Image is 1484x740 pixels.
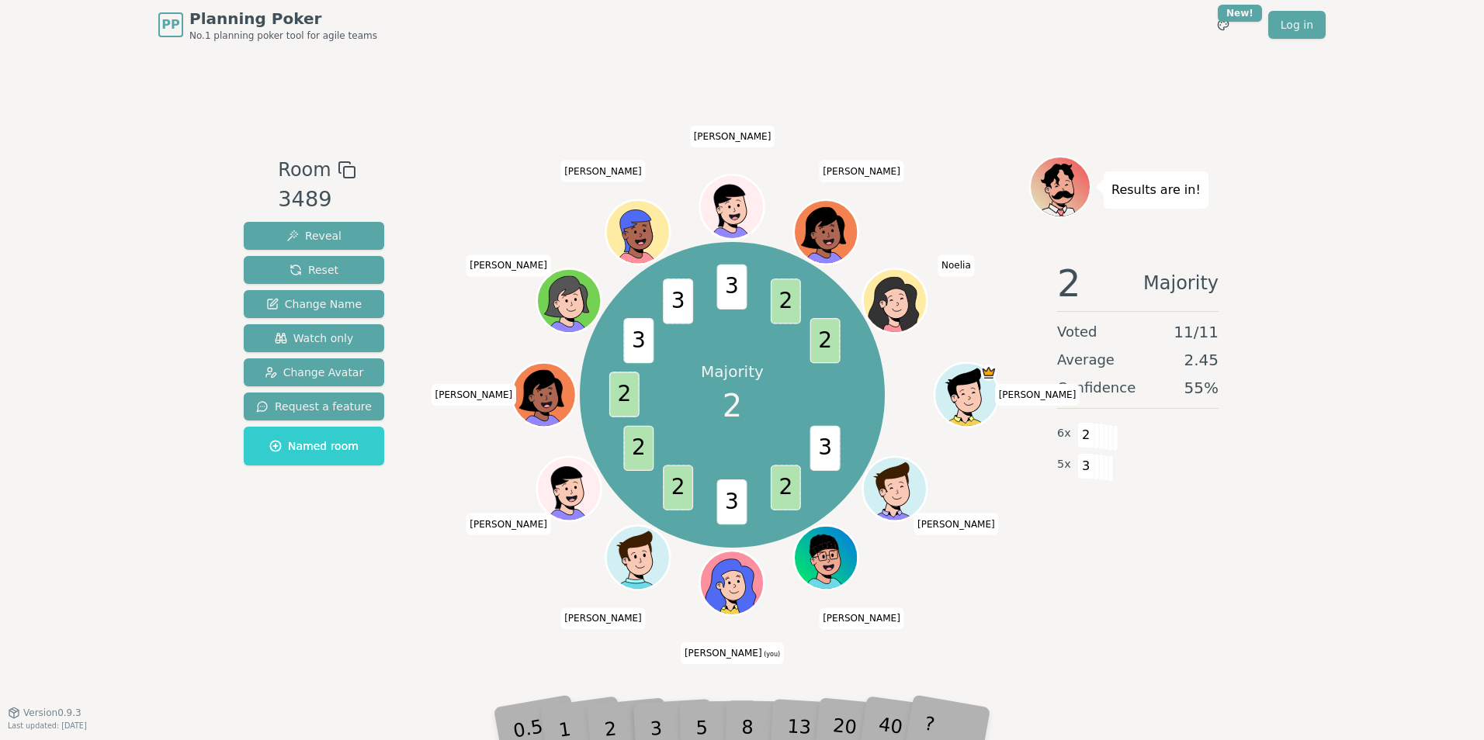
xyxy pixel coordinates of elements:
[1057,321,1097,343] span: Voted
[1057,377,1136,399] span: Confidence
[244,256,384,284] button: Reset
[189,29,377,42] span: No.1 planning poker tool for agile teams
[560,161,646,182] span: Click to change your name
[624,318,654,363] span: 3
[1057,349,1115,371] span: Average
[1268,11,1326,39] a: Log in
[1184,349,1219,371] span: 2.45
[1057,425,1071,442] span: 6 x
[1143,265,1219,302] span: Majority
[819,607,904,629] span: Click to change your name
[609,372,640,417] span: 2
[762,651,781,658] span: (you)
[286,228,342,244] span: Reveal
[244,222,384,250] button: Reveal
[8,721,87,730] span: Last updated: [DATE]
[690,126,775,147] span: Click to change your name
[1174,321,1219,343] span: 11 / 11
[1077,422,1095,448] span: 2
[914,513,999,534] span: Click to change your name
[466,513,551,534] span: Click to change your name
[244,324,384,352] button: Watch only
[256,399,372,414] span: Request a feature
[1057,456,1071,473] span: 5 x
[717,479,747,524] span: 3
[664,465,694,510] span: 2
[702,552,763,613] button: Click to change your avatar
[269,438,359,454] span: Named room
[664,279,694,324] span: 3
[624,426,654,471] span: 2
[161,16,179,34] span: PP
[278,184,355,216] div: 3489
[466,254,551,276] span: Click to change your name
[1209,11,1237,39] button: New!
[432,384,517,406] span: Click to change your name
[244,392,384,420] button: Request a feature
[995,384,1080,406] span: Click to change your name
[1184,377,1219,399] span: 55 %
[275,330,354,346] span: Watch only
[560,607,646,629] span: Click to change your name
[8,707,81,719] button: Version0.9.3
[810,318,841,363] span: 2
[23,707,81,719] span: Version 0.9.3
[278,156,331,184] span: Room
[244,427,384,465] button: Named room
[1077,453,1095,479] span: 3
[723,382,742,429] span: 2
[265,365,364,380] span: Change Avatar
[290,262,338,278] span: Reset
[771,279,801,324] span: 2
[189,8,377,29] span: Planning Poker
[1218,5,1262,22] div: New!
[981,365,997,381] span: Lukas is the host
[1057,265,1081,302] span: 2
[1111,179,1201,201] p: Results are in!
[266,296,362,312] span: Change Name
[938,254,975,276] span: Click to change your name
[244,290,384,318] button: Change Name
[701,361,764,382] p: Majority
[681,642,784,664] span: Click to change your name
[717,265,747,309] span: 3
[244,358,384,386] button: Change Avatar
[819,161,904,182] span: Click to change your name
[158,8,377,42] a: PPPlanning PokerNo.1 planning poker tool for agile teams
[771,465,801,510] span: 2
[810,426,841,471] span: 3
